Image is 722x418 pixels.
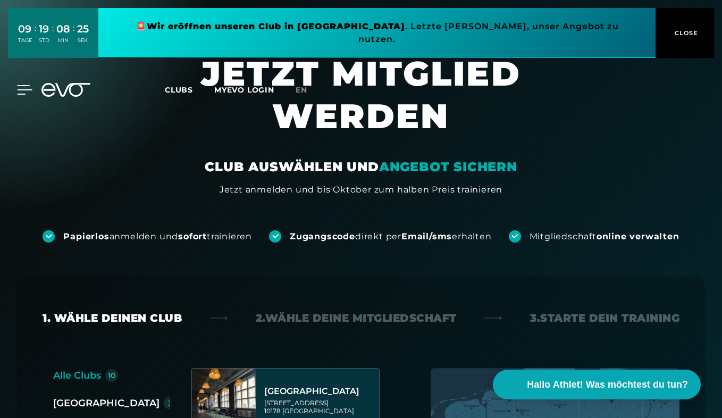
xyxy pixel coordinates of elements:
div: Alle Clubs [53,368,101,383]
span: Clubs [165,85,193,95]
div: 09 [18,21,32,37]
strong: online verwalten [597,231,679,241]
span: CLOSE [672,28,698,38]
strong: Papierlos [63,231,109,241]
div: Mitgliedschaft [530,231,679,243]
div: direkt per erhalten [290,231,491,243]
strong: Email/sms [401,231,452,241]
strong: sofort [178,231,207,241]
a: Clubs [165,85,214,95]
div: : [35,22,36,51]
div: [STREET_ADDRESS] 10178 [GEOGRAPHIC_DATA] [264,399,376,415]
div: SEK [77,37,89,44]
div: 10 [108,372,116,379]
div: 1. Wähle deinen Club [43,311,182,325]
div: STD [39,37,49,44]
div: 25 [77,21,89,37]
div: 2. Wähle deine Mitgliedschaft [256,311,457,325]
div: TAGE [18,37,32,44]
div: [GEOGRAPHIC_DATA] [53,396,159,411]
div: : [73,22,74,51]
div: 08 [56,21,70,37]
div: : [52,22,54,51]
em: ANGEBOT SICHERN [379,159,517,174]
div: 19 [39,21,49,37]
div: 3 [168,399,172,407]
button: CLOSE [656,8,714,58]
div: [GEOGRAPHIC_DATA] [264,386,376,397]
div: 3. Starte dein Training [530,311,679,325]
div: Jetzt anmelden und bis Oktober zum halben Preis trainieren [220,183,502,196]
div: CLUB AUSWÄHLEN UND [205,158,517,175]
strong: Zugangscode [290,231,355,241]
a: en [296,84,320,96]
a: MYEVO LOGIN [214,85,274,95]
span: en [296,85,307,95]
div: anmelden und trainieren [63,231,252,243]
button: Hallo Athlet! Was möchtest du tun? [493,370,701,399]
div: MIN [56,37,70,44]
span: Hallo Athlet! Was möchtest du tun? [527,378,688,392]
